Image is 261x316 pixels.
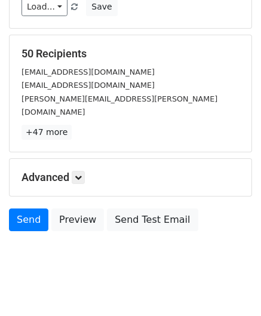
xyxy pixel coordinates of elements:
small: [EMAIL_ADDRESS][DOMAIN_NAME] [22,81,155,90]
a: Send [9,208,48,231]
a: Preview [51,208,104,231]
small: [EMAIL_ADDRESS][DOMAIN_NAME] [22,68,155,76]
a: Send Test Email [107,208,198,231]
iframe: Chat Widget [201,259,261,316]
small: [PERSON_NAME][EMAIL_ADDRESS][PERSON_NAME][DOMAIN_NAME] [22,94,217,117]
a: +47 more [22,125,72,140]
h5: 50 Recipients [22,47,239,60]
h5: Advanced [22,171,239,184]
